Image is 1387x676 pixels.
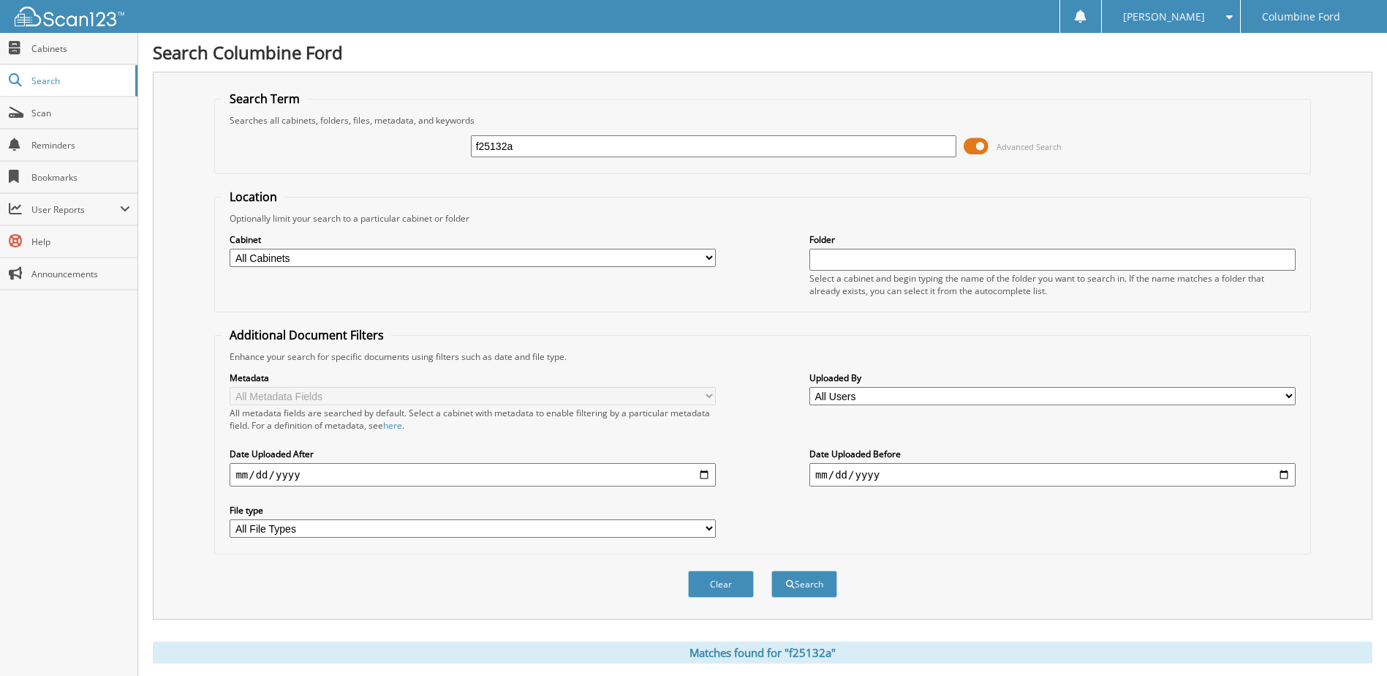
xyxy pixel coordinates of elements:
[222,114,1302,127] div: Searches all cabinets, folders, files, metadata, and keywords
[230,407,716,432] div: All metadata fields are searched by default. Select a cabinet with metadata to enable filtering b...
[31,203,120,216] span: User Reports
[809,448,1296,460] label: Date Uploaded Before
[230,504,716,517] label: File type
[688,571,754,598] button: Clear
[153,40,1372,64] h1: Search Columbine Ford
[31,236,130,248] span: Help
[15,7,124,26] img: scan123-logo-white.svg
[31,139,130,151] span: Reminders
[230,463,716,487] input: start
[31,268,130,280] span: Announcements
[809,272,1296,297] div: Select a cabinet and begin typing the name of the folder you want to search in. If the name match...
[31,107,130,119] span: Scan
[230,233,716,246] label: Cabinet
[809,233,1296,246] label: Folder
[230,448,716,460] label: Date Uploaded After
[31,75,128,87] span: Search
[222,327,391,343] legend: Additional Document Filters
[31,42,130,55] span: Cabinets
[222,189,284,205] legend: Location
[809,463,1296,487] input: end
[383,419,402,432] a: here
[1123,12,1205,21] span: [PERSON_NAME]
[771,571,837,598] button: Search
[997,141,1062,152] span: Advanced Search
[809,372,1296,384] label: Uploaded By
[222,91,307,107] legend: Search Term
[1262,12,1340,21] span: Columbine Ford
[222,350,1302,363] div: Enhance your search for specific documents using filters such as date and file type.
[31,171,130,184] span: Bookmarks
[153,642,1372,664] div: Matches found for "f25132a"
[230,372,716,384] label: Metadata
[222,212,1302,225] div: Optionally limit your search to a particular cabinet or folder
